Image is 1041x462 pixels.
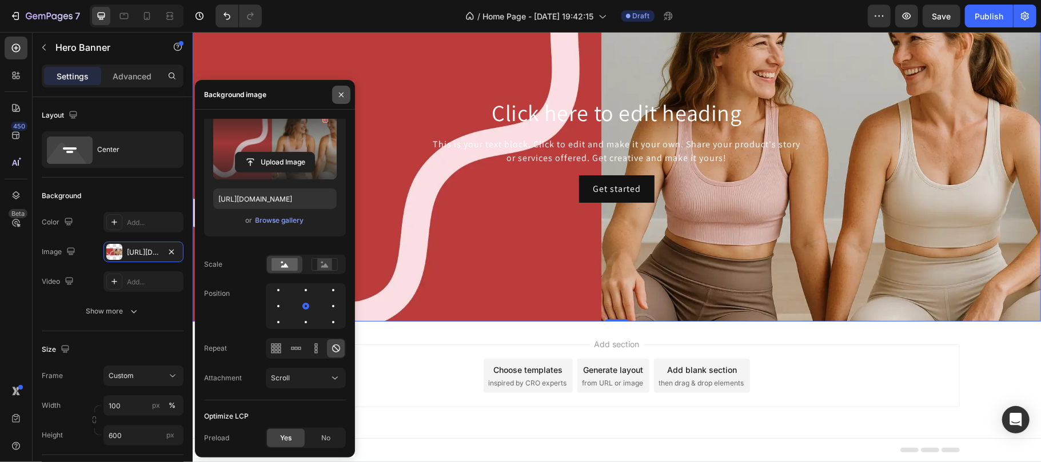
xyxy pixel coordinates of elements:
[1002,406,1030,433] div: Open Intercom Messenger
[11,122,27,131] div: 450
[397,306,452,318] span: Add section
[149,399,163,412] button: %
[42,274,76,290] div: Video
[103,395,184,416] input: px%
[321,433,330,443] span: No
[204,433,229,443] div: Preload
[483,10,594,22] span: Home Page - [DATE] 19:42:15
[127,247,160,258] div: [URL][DOMAIN_NAME]
[97,136,167,163] div: Center
[204,373,242,383] div: Attachment
[42,301,184,322] button: Show more
[169,400,176,411] div: %
[204,343,227,353] div: Repeat
[103,425,184,445] input: px
[975,10,1003,22] div: Publish
[57,70,89,82] p: Settings
[633,11,650,21] span: Draft
[204,259,222,270] div: Scale
[216,5,262,27] div: Undo/Redo
[386,143,462,171] button: Get started
[478,10,481,22] span: /
[301,332,370,344] div: Choose templates
[152,400,160,411] div: px
[127,218,181,228] div: Add...
[256,215,304,226] div: Browse gallery
[204,288,230,299] div: Position
[204,411,249,421] div: Optimize LCP
[75,9,80,23] p: 7
[42,215,75,230] div: Color
[127,277,181,287] div: Add...
[42,244,78,260] div: Image
[42,400,61,411] label: Width
[923,5,960,27] button: Save
[5,5,85,27] button: 7
[42,108,80,123] div: Layout
[466,346,551,356] span: then drag & drop elements
[86,306,139,317] div: Show more
[109,371,134,381] span: Custom
[965,5,1013,27] button: Publish
[474,332,544,344] div: Add blank section
[400,150,448,164] div: Get started
[391,332,451,344] div: Generate layout
[235,152,315,172] button: Upload Image
[103,365,184,386] button: Custom
[296,346,374,356] span: inspired by CRO experts
[9,209,27,218] div: Beta
[42,430,63,440] label: Height
[113,70,151,82] p: Advanced
[42,371,63,381] label: Frame
[932,11,951,21] span: Save
[55,41,153,54] p: Hero Banner
[204,90,266,100] div: Background image
[42,191,81,201] div: Background
[389,346,450,356] span: from URL or image
[42,342,72,357] div: Size
[213,188,337,209] input: https://example.com/image.jpg
[193,32,1041,462] iframe: Design area
[165,399,179,412] button: px
[255,215,305,226] button: Browse gallery
[271,373,290,382] span: Scroll
[266,368,346,388] button: Scroll
[246,214,253,227] span: or
[166,431,174,439] span: px
[280,433,292,443] span: Yes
